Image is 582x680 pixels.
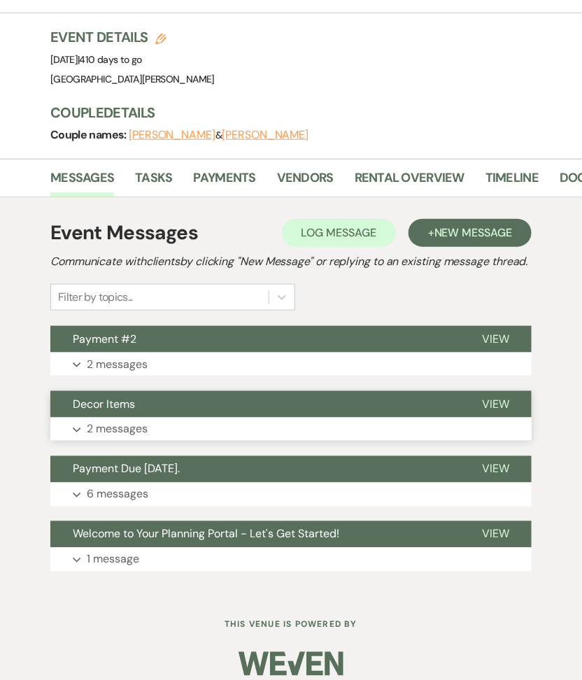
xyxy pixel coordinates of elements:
[482,527,509,541] span: View
[355,168,464,197] a: Rental Overview
[50,521,460,548] button: Welcome to Your Planning Portal - Let's Get Started!
[87,355,148,374] p: 2 messages
[460,456,532,483] button: View
[460,391,532,418] button: View
[80,53,142,66] span: 410 days to go
[50,418,532,441] button: 2 messages
[87,551,139,569] p: 1 message
[409,219,532,247] button: +New Message
[50,73,215,85] span: [GEOGRAPHIC_DATA][PERSON_NAME]
[73,332,136,346] span: Payment #2
[482,332,509,346] span: View
[482,462,509,476] span: View
[50,391,460,418] button: Decor Items
[194,168,256,197] a: Payments
[73,527,339,541] span: Welcome to Your Planning Portal - Let's Get Started!
[129,129,308,141] span: &
[50,168,114,197] a: Messages
[50,253,532,270] h2: Communicate with clients by clicking "New Message" or replying to an existing message thread.
[460,521,532,548] button: View
[50,456,460,483] button: Payment Due [DATE].
[50,548,532,572] button: 1 message
[135,168,172,197] a: Tasks
[460,326,532,353] button: View
[50,127,129,142] span: Couple names:
[50,103,568,122] h3: Couple Details
[58,289,133,306] div: Filter by topics...
[301,225,376,240] span: Log Message
[78,53,141,66] span: |
[50,326,460,353] button: Payment #2
[50,483,532,507] button: 6 messages
[87,486,148,504] p: 6 messages
[50,218,198,248] h1: Event Messages
[73,462,180,476] span: Payment Due [DATE].
[73,397,135,411] span: Decor Items
[50,353,532,376] button: 2 messages
[50,53,142,66] span: [DATE]
[282,219,396,247] button: Log Message
[277,168,334,197] a: Vendors
[482,397,509,411] span: View
[129,129,215,141] button: [PERSON_NAME]
[434,225,512,240] span: New Message
[222,129,308,141] button: [PERSON_NAME]
[485,168,539,197] a: Timeline
[50,27,215,47] h3: Event Details
[87,420,148,439] p: 2 messages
